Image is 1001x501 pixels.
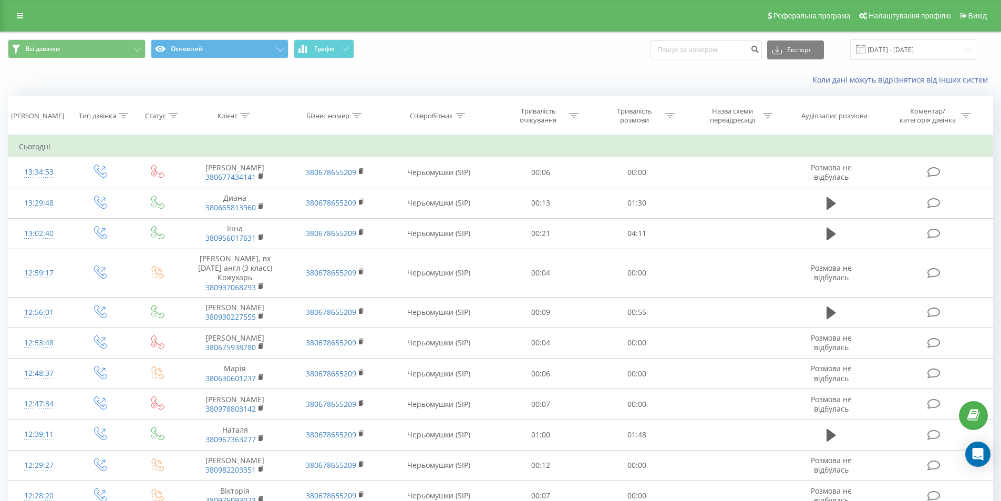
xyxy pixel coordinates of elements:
td: Черьомушки (SIP) [385,157,493,188]
td: [PERSON_NAME] [185,297,285,328]
a: 380937068293 [205,282,256,292]
a: 380678655209 [306,307,356,317]
td: 01:48 [589,420,685,450]
td: [PERSON_NAME] [185,157,285,188]
td: Сьогодні [8,136,993,157]
td: Черьомушки (SIP) [385,249,493,297]
td: 00:06 [493,359,589,389]
td: 00:09 [493,297,589,328]
a: 380678655209 [306,228,356,238]
td: Черьомушки (SIP) [385,218,493,249]
div: 13:34:53 [19,162,59,182]
td: Черьомушки (SIP) [385,359,493,389]
a: 380967363277 [205,434,256,444]
td: Черьомушки (SIP) [385,389,493,420]
td: Марія [185,359,285,389]
span: Розмова не відбулась [811,333,852,352]
td: Черьомушки (SIP) [385,328,493,358]
a: 380678655209 [306,268,356,278]
button: Основний [151,39,288,58]
div: 12:29:27 [19,455,59,476]
div: Бізнес номер [306,111,349,120]
td: 00:04 [493,249,589,297]
td: 00:13 [493,188,589,218]
a: 380678655209 [306,399,356,409]
td: Черьомушки (SIP) [385,450,493,480]
button: Експорт [767,40,824,59]
a: 380982203351 [205,465,256,475]
div: 12:53:48 [19,333,59,353]
td: Черьомушки (SIP) [385,188,493,218]
span: Реферальна програма [773,12,851,20]
span: Налаштування профілю [869,12,951,20]
a: 380956017631 [205,233,256,243]
a: Коли дані можуть відрізнятися вiд інших систем [812,75,993,85]
td: 01:00 [493,420,589,450]
td: [PERSON_NAME] [185,389,285,420]
span: Вихід [968,12,987,20]
td: 01:30 [589,188,685,218]
a: 380678655209 [306,167,356,177]
td: 00:00 [589,389,685,420]
a: 380677434141 [205,172,256,182]
span: Розмова не відбулась [811,162,852,182]
span: Розмова не відбулась [811,455,852,475]
a: 380665813960 [205,202,256,212]
div: 12:48:37 [19,363,59,384]
div: Співробітник [410,111,453,120]
a: 380678655209 [306,430,356,439]
a: 380678655209 [306,338,356,347]
div: [PERSON_NAME] [11,111,64,120]
button: Всі дзвінки [8,39,146,58]
td: 00:21 [493,218,589,249]
button: Графік [294,39,354,58]
td: 00:00 [589,157,685,188]
td: 00:04 [493,328,589,358]
td: 00:07 [493,389,589,420]
a: 380675938780 [205,342,256,352]
a: 380630601237 [205,373,256,383]
td: 00:12 [493,450,589,480]
td: 00:00 [589,249,685,297]
td: [PERSON_NAME] [185,450,285,480]
div: Тип дзвінка [79,111,116,120]
td: [PERSON_NAME] [185,328,285,358]
div: 13:29:48 [19,193,59,213]
a: 380978803142 [205,404,256,414]
a: 380930227555 [205,312,256,322]
a: 380678655209 [306,198,356,208]
div: Назва схеми переадресації [704,107,760,125]
div: 12:39:11 [19,424,59,445]
td: 00:00 [589,450,685,480]
div: Клієнт [218,111,238,120]
div: 12:47:34 [19,394,59,414]
a: 380678655209 [306,369,356,379]
td: Диана [185,188,285,218]
span: Графік [314,45,335,53]
div: Тривалість очікування [510,107,566,125]
td: 00:55 [589,297,685,328]
span: Розмова не відбулась [811,394,852,414]
div: 12:59:17 [19,263,59,283]
div: Open Intercom Messenger [965,442,990,467]
td: Черьомушки (SIP) [385,420,493,450]
a: 380678655209 [306,460,356,470]
td: [PERSON_NAME], вх [DATE] англ (3 класс) Кожухарь [185,249,285,297]
div: Тривалість розмови [606,107,663,125]
td: Черьомушки (SIP) [385,297,493,328]
td: 00:00 [589,359,685,389]
span: Розмова не відбулась [811,363,852,383]
span: Розмова не відбулась [811,263,852,282]
td: Наталя [185,420,285,450]
td: Інна [185,218,285,249]
a: 380678655209 [306,490,356,500]
input: Пошук за номером [651,40,762,59]
div: Коментар/категорія дзвінка [897,107,958,125]
span: Всі дзвінки [25,45,60,53]
div: 12:56:01 [19,302,59,323]
div: 13:02:40 [19,223,59,244]
div: Статус [145,111,166,120]
td: 04:11 [589,218,685,249]
td: 00:06 [493,157,589,188]
div: Аудіозапис розмови [801,111,868,120]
